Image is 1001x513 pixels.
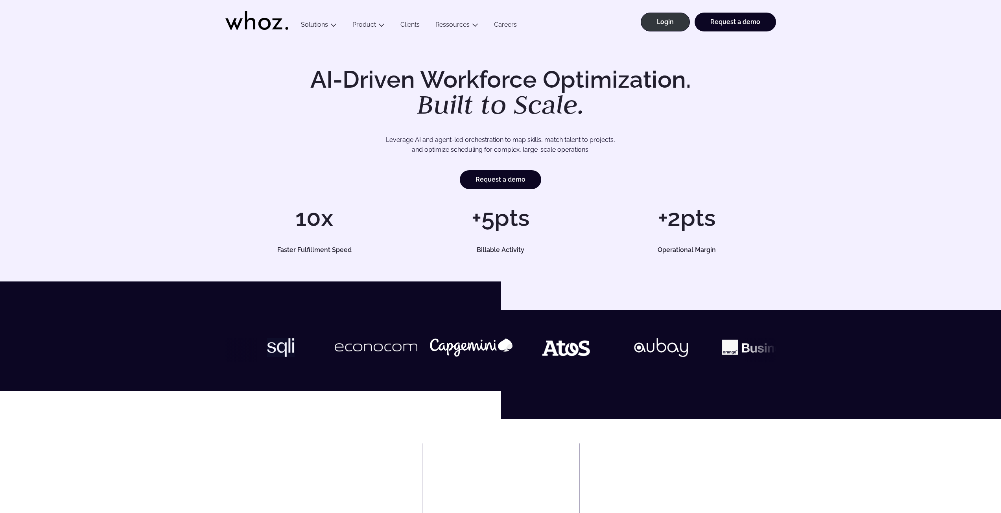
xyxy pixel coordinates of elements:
h5: Operational Margin [606,247,767,253]
a: Request a demo [460,170,541,189]
h1: 10x [225,206,404,230]
a: Login [641,13,690,31]
a: Request a demo [695,13,776,31]
h5: Billable Activity [420,247,581,253]
a: Product [352,21,376,28]
button: Product [345,21,393,31]
p: Leverage AI and agent-led orchestration to map skills, match talent to projects, and optimize sch... [253,135,748,155]
a: Ressources [435,21,470,28]
h1: +5pts [411,206,590,230]
h1: AI-Driven Workforce Optimization. [299,68,702,118]
h5: Faster Fulfillment Speed [234,247,395,253]
button: Ressources [428,21,486,31]
em: Built to Scale. [417,87,584,121]
button: Solutions [293,21,345,31]
a: Clients [393,21,428,31]
a: Careers [486,21,525,31]
h1: +2pts [597,206,776,230]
